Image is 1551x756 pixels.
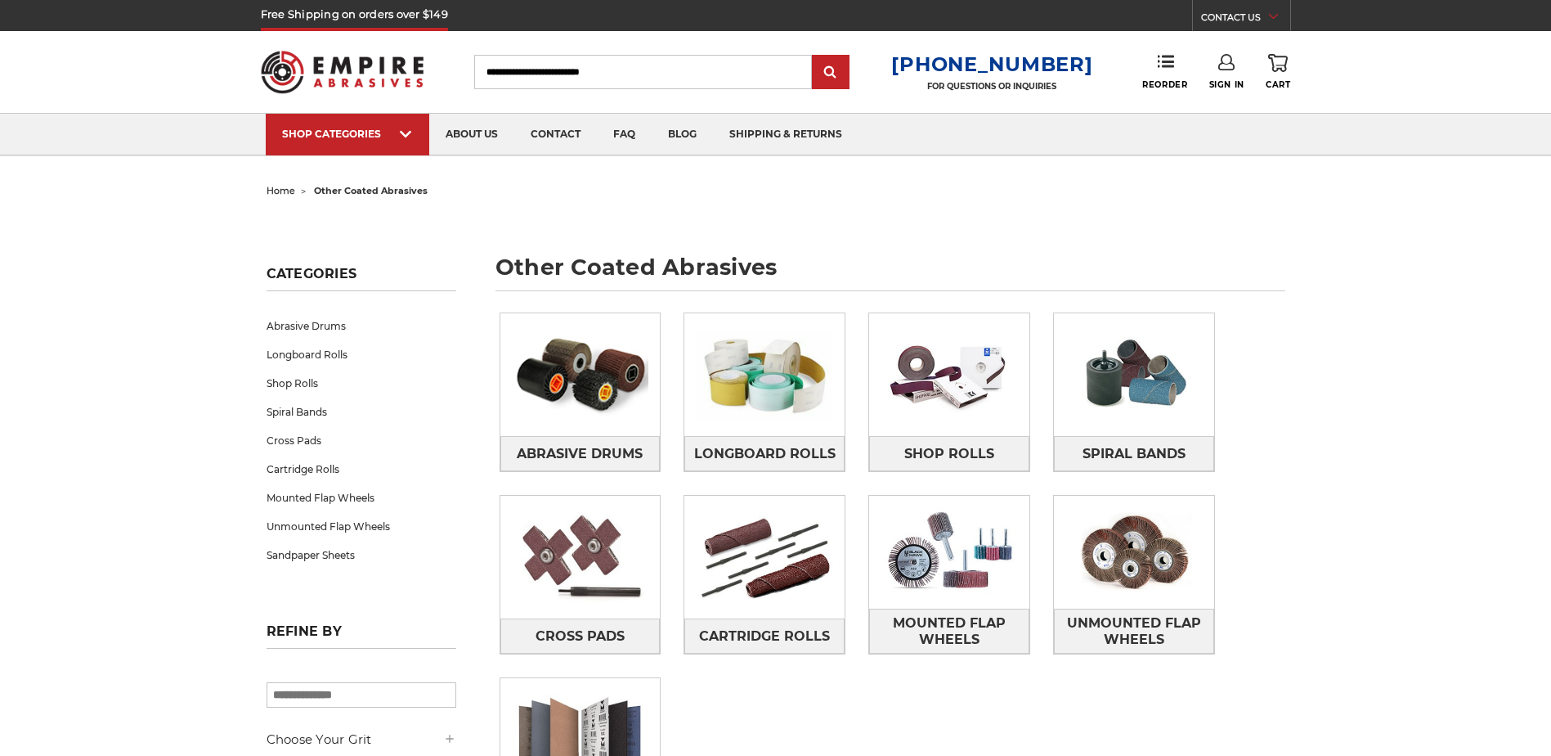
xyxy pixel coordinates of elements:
img: Cross Pads [500,501,661,614]
span: other coated abrasives [314,185,428,196]
a: Spiral Bands [1054,436,1214,471]
img: Unmounted Flap Wheels [1054,496,1214,609]
a: contact [514,114,597,155]
span: Longboard Rolls [694,440,836,468]
img: Shop Rolls [869,318,1029,431]
a: Longboard Rolls [267,340,456,369]
span: Sign In [1209,79,1244,90]
h1: other coated abrasives [495,256,1285,291]
a: home [267,185,295,196]
span: Shop Rolls [904,440,994,468]
a: Cartridge Rolls [267,455,456,484]
a: Cross Pads [267,426,456,455]
a: Shop Rolls [267,369,456,398]
h5: Choose Your Grit [267,730,456,749]
a: CONTACT US [1201,8,1290,31]
a: faq [597,114,652,155]
h5: Categories [267,266,456,291]
img: Empire Abrasives [261,40,424,104]
input: Submit [814,56,847,89]
a: Mounted Flap Wheels [267,484,456,512]
a: Cartridge Rolls [684,619,845,654]
img: Longboard Rolls [684,318,845,431]
a: Abrasive Drums [267,312,456,340]
a: Sandpaper Sheets [267,541,456,569]
p: FOR QUESTIONS OR INQUIRIES [891,81,1092,92]
span: Unmounted Flap Wheels [1055,610,1213,654]
a: Spiral Bands [267,398,456,426]
a: Reorder [1142,54,1187,89]
a: Shop Rolls [869,436,1029,471]
a: Longboard Rolls [684,436,845,471]
a: Unmounted Flap Wheels [267,512,456,541]
img: Spiral Bands [1054,318,1214,431]
img: Abrasive Drums [500,318,661,431]
a: Mounted Flap Wheels [869,609,1029,654]
a: blog [652,114,713,155]
span: Cart [1266,79,1290,90]
a: Cross Pads [500,619,661,654]
span: Reorder [1142,79,1187,90]
h5: Refine by [267,623,456,649]
a: about us [429,114,514,155]
span: Mounted Flap Wheels [870,610,1029,654]
span: Cross Pads [536,623,625,650]
a: [PHONE_NUMBER] [891,52,1092,76]
img: Cartridge Rolls [684,501,845,614]
a: Unmounted Flap Wheels [1054,609,1214,654]
img: Mounted Flap Wheels [869,496,1029,609]
span: Spiral Bands [1083,440,1186,468]
a: shipping & returns [713,114,858,155]
span: Cartridge Rolls [699,623,830,650]
a: Cart [1266,54,1290,90]
div: SHOP CATEGORIES [282,128,413,140]
a: Abrasive Drums [500,436,661,471]
span: Abrasive Drums [517,440,643,468]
